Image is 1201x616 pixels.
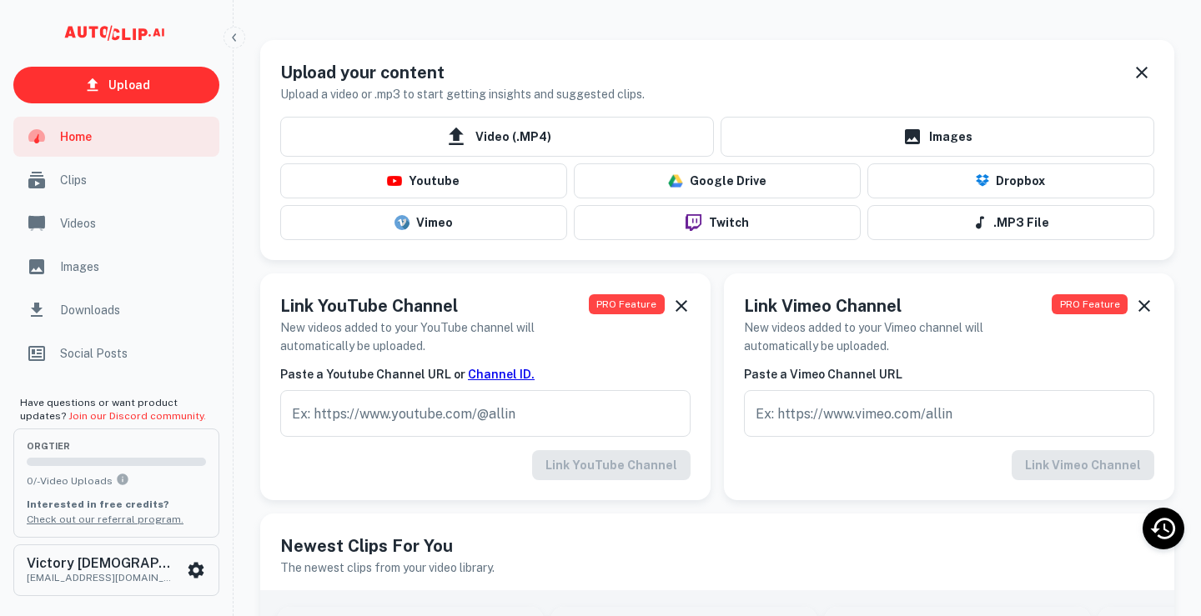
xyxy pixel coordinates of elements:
button: orgTier0/-Video UploadsYou can upload 0 videos per month on the org tier. Upgrade to upload more.... [13,428,219,537]
img: youtube-logo.png [387,176,402,186]
div: Recent Activity [1143,508,1184,549]
span: Downloads [60,301,209,319]
button: Victory [DEMOGRAPHIC_DATA] International Media[EMAIL_ADDRESS][DOMAIN_NAME] [13,544,219,596]
h6: Victory [DEMOGRAPHIC_DATA] International Media [27,557,177,570]
img: twitch-logo.png [679,214,708,231]
input: Ex: https://www.youtube.com/@allin [280,390,691,437]
button: .MP3 File [867,205,1154,240]
p: Upload [108,76,150,94]
span: Video (.MP4) [280,117,714,157]
a: Home [13,117,219,157]
a: Videos [13,203,219,243]
button: Twitch [574,205,861,240]
a: Images [721,117,1154,157]
a: Join our Discord community. [68,410,206,422]
p: 0 / - Video Uploads [27,473,206,488]
h5: Link YouTube Channel [280,293,589,318]
span: Social Posts [60,344,209,363]
button: Youtube [280,163,567,198]
span: org Tier [27,442,206,451]
h6: New videos added to your YouTube channel will automatically be uploaded. [280,318,589,355]
svg: You can upload 0 videos per month on the org tier. Upgrade to upload more. [116,473,129,486]
span: Home [60,128,209,146]
span: Images [60,258,209,276]
h5: Newest Clips For You [280,533,1154,558]
button: Google Drive [574,163,861,198]
h6: Paste a Youtube Channel URL or [280,365,691,383]
a: Clips [13,160,219,200]
button: Dismiss [1129,60,1154,85]
img: vimeo-logo.svg [394,215,410,230]
a: Images [13,247,219,287]
h6: New videos added to your Vimeo channel will automatically be uploaded. [744,318,1052,355]
button: Dismiss [1134,293,1154,318]
button: Dropbox [867,163,1154,198]
p: Interested in free credits? [27,497,206,512]
h6: The newest clips from your video library. [280,558,1154,577]
button: Dismiss [671,293,691,318]
input: Ex: https://www.vimeo.com/allin [744,390,1154,437]
span: This feature is available to PRO users only. Upgrade your plan now! [1052,294,1128,314]
a: Downloads [13,290,219,330]
h5: Upload your content [280,60,645,85]
h5: Link Vimeo Channel [744,293,1052,318]
h6: Upload a video or .mp3 to start getting insights and suggested clips. [280,85,645,103]
span: Have questions or want product updates? [20,397,206,422]
a: Social Posts [13,333,219,373]
button: Vimeo [280,205,567,240]
a: Upload [13,67,219,103]
h6: Paste a Vimeo Channel URL [744,365,1154,383]
span: Clips [60,171,209,189]
span: Videos [60,214,209,233]
span: This feature is available to PRO users only. Upgrade your plan now! [589,294,665,314]
a: Channel ID. [468,368,535,381]
p: [EMAIL_ADDRESS][DOMAIN_NAME] [27,570,177,585]
img: drive-logo.png [668,173,683,188]
a: Check out our referral program. [27,513,183,525]
img: Dropbox Logo [976,174,989,188]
